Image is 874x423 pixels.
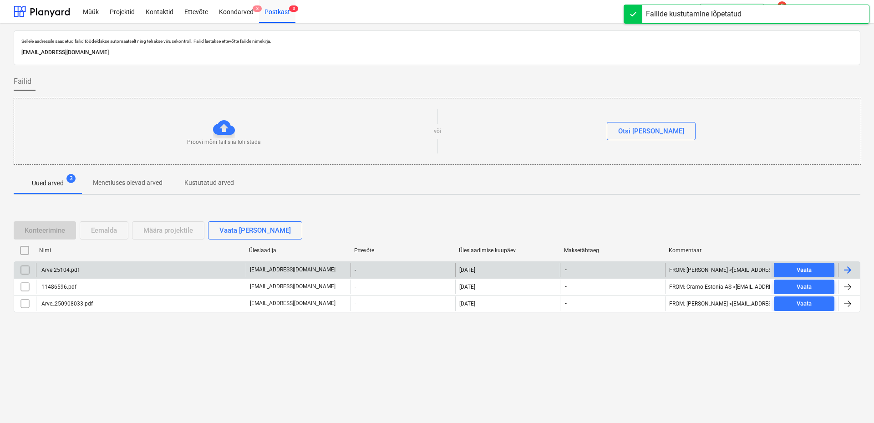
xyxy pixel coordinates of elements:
p: Uued arved [32,178,64,188]
div: Vaata [797,282,812,292]
div: - [351,296,455,311]
button: Vaata [774,263,834,277]
div: [DATE] [459,301,475,307]
button: Vaata [774,296,834,311]
div: Vaata [PERSON_NAME] [219,224,291,236]
span: 3 [289,5,298,12]
p: [EMAIL_ADDRESS][DOMAIN_NAME] [21,48,853,57]
div: Arve 25104.pdf [40,267,79,273]
div: Nimi [39,247,242,254]
div: - [351,263,455,277]
div: Proovi mõni fail siia lohistadavõiOtsi [PERSON_NAME] [14,98,861,165]
div: Üleslaadija [249,247,347,254]
div: - [351,280,455,294]
button: Vaata [774,280,834,294]
div: Arve_250908033.pdf [40,301,93,307]
button: Vaata [PERSON_NAME] [208,221,302,240]
span: 3 [253,5,262,12]
p: [EMAIL_ADDRESS][DOMAIN_NAME] [250,283,335,290]
iframe: Chat Widget [828,379,874,423]
div: Maksetähtaeg [564,247,662,254]
button: Otsi [PERSON_NAME] [607,122,696,140]
span: 3 [66,174,76,183]
p: [EMAIL_ADDRESS][DOMAIN_NAME] [250,300,335,307]
p: või [434,127,441,135]
div: Otsi [PERSON_NAME] [618,125,684,137]
p: Sellele aadressile saadetud failid töödeldakse automaatselt ning tehakse viirusekontroll. Failid ... [21,38,853,44]
div: Ettevõte [354,247,452,254]
div: Vaata [797,299,812,309]
div: Failide kustutamine lõpetatud [646,9,742,20]
p: [EMAIL_ADDRESS][DOMAIN_NAME] [250,266,335,274]
span: - [564,300,568,307]
p: Menetluses olevad arved [93,178,163,188]
span: Failid [14,76,31,87]
div: Vaata [797,265,812,275]
div: [DATE] [459,284,475,290]
div: [DATE] [459,267,475,273]
p: Proovi mõni fail siia lohistada [187,138,261,146]
span: - [564,283,568,290]
span: - [564,266,568,274]
div: Kommentaar [669,247,767,254]
p: Kustutatud arved [184,178,234,188]
div: Üleslaadimise kuupäev [459,247,557,254]
div: 11486596.pdf [40,284,76,290]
